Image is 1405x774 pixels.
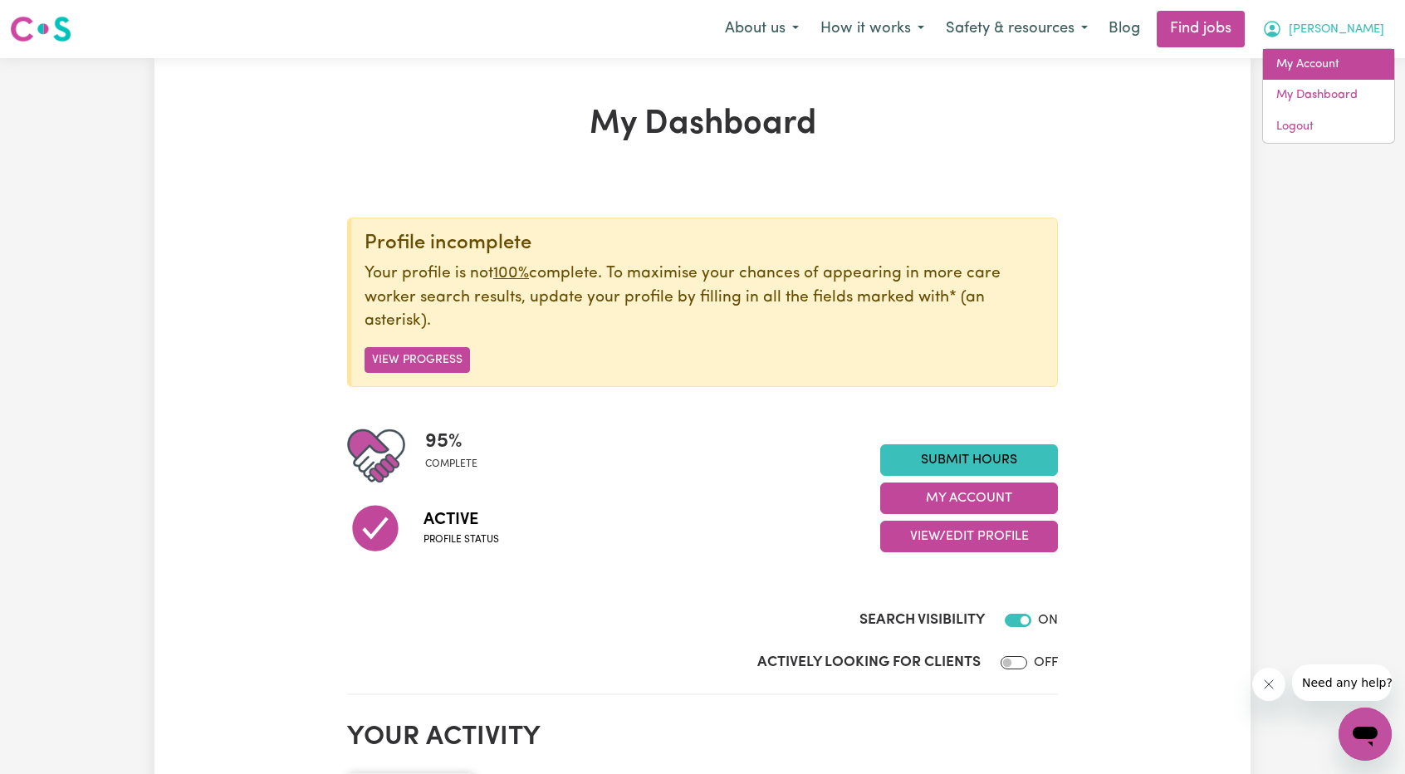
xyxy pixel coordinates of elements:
[365,347,470,373] button: View Progress
[10,12,100,25] span: Need any help?
[10,14,71,44] img: Careseekers logo
[347,105,1058,145] h1: My Dashboard
[1157,11,1245,47] a: Find jobs
[347,722,1058,753] h2: Your activity
[365,262,1044,334] p: Your profile is not complete. To maximise your chances of appearing in more care worker search re...
[880,444,1058,476] a: Submit Hours
[1251,12,1395,47] button: My Account
[423,532,499,547] span: Profile status
[1262,48,1395,144] div: My Account
[714,12,810,47] button: About us
[1034,656,1058,669] span: OFF
[1263,49,1394,81] a: My Account
[935,12,1099,47] button: Safety & resources
[1292,664,1392,701] iframe: Message from company
[859,610,985,631] label: Search Visibility
[365,232,1044,256] div: Profile incomplete
[425,427,491,485] div: Profile completeness: 95%
[1263,80,1394,111] a: My Dashboard
[1252,668,1285,701] iframe: Close message
[425,457,477,472] span: complete
[1099,11,1150,47] a: Blog
[880,483,1058,514] button: My Account
[1339,708,1392,761] iframe: Button to launch messaging window
[425,427,477,457] span: 95 %
[880,521,1058,552] button: View/Edit Profile
[1038,614,1058,627] span: ON
[1289,21,1384,39] span: [PERSON_NAME]
[10,10,71,48] a: Careseekers logo
[1263,111,1394,143] a: Logout
[810,12,935,47] button: How it works
[757,652,981,674] label: Actively Looking for Clients
[493,266,529,282] u: 100%
[423,507,499,532] span: Active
